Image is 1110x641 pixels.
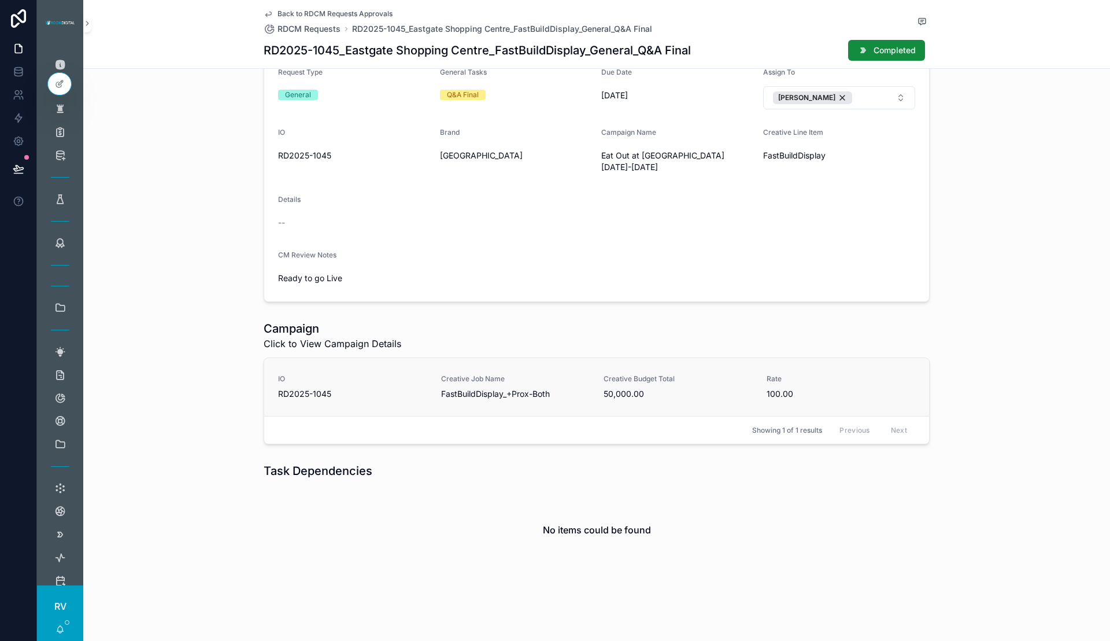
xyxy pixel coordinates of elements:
[278,195,301,204] span: Details
[277,23,341,35] span: RDCM Requests
[763,68,795,76] span: Assign To
[352,23,652,35] a: RD2025-1045_Eastgate Shopping Centre_FastBuildDisplay_General_Q&A Final
[264,9,393,19] a: Back to RDCM Requests Approvals
[601,90,754,101] span: [DATE]
[278,272,431,284] span: Ready to go Live
[441,374,590,384] span: Creative Job Name
[543,523,651,537] h2: No items could be found
[441,388,590,400] span: FastBuildDisplay_+Prox-Both
[264,23,341,35] a: RDCM Requests
[278,250,336,259] span: CM Review Notes
[447,90,479,100] div: Q&A Final
[44,19,76,28] img: App logo
[278,374,427,384] span: IO
[763,86,916,109] button: Select Button
[278,150,431,161] span: RD2025-1045
[264,337,401,351] span: Click to View Campaign Details
[264,358,929,416] a: IORD2025-1045Creative Job NameFastBuildDisplay_+Prox-BothCreative Budget Total50,000.00Rate100.00
[278,68,323,76] span: Request Type
[604,388,753,400] span: 50,000.00
[277,9,393,19] span: Back to RDCM Requests Approvals
[767,388,916,400] span: 100.00
[763,150,916,161] span: FastBuildDisplay
[278,388,427,400] span: RD2025-1045
[601,128,656,137] span: Campaign Name
[264,320,401,337] h1: Campaign
[763,128,823,137] span: Creative Line Item
[773,91,852,104] button: Unselect 4
[37,46,83,585] div: scrollable content
[264,463,372,479] h1: Task Dependencies
[848,40,925,61] button: Completed
[440,150,593,161] span: [GEOGRAPHIC_DATA]
[601,150,754,173] span: Eat Out at [GEOGRAPHIC_DATA][DATE]-[DATE]
[54,599,66,613] span: RV
[767,374,916,384] span: Rate
[440,68,487,76] span: General Tasks
[604,374,753,384] span: Creative Budget Total
[874,45,916,56] span: Completed
[601,68,632,76] span: Due Date
[752,426,822,435] span: Showing 1 of 1 results
[264,42,691,58] h1: RD2025-1045_Eastgate Shopping Centre_FastBuildDisplay_General_Q&A Final
[778,93,835,102] span: [PERSON_NAME]
[440,128,460,137] span: Brand
[285,90,311,100] div: General
[278,128,285,137] span: IO
[278,217,285,229] span: --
